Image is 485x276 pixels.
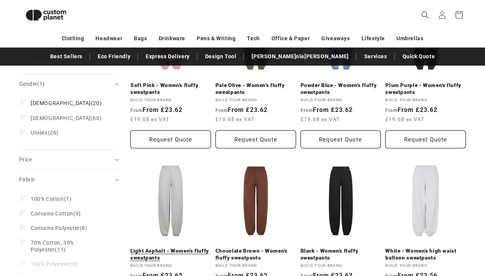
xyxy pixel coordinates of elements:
a: Lifestyle [362,32,385,45]
a: Clothing [62,32,84,45]
span: (11) [31,239,106,253]
span: Contains Polyester [31,225,80,231]
span: Price [19,156,32,163]
a: Headwear [95,32,122,45]
a: Best Sellers [46,50,86,63]
a: Quick Quote [399,50,439,63]
span: (26) [31,129,59,136]
button: Request Quote [301,130,381,148]
span: (9) [31,210,81,217]
span: [DEMOGRAPHIC_DATA] [31,100,91,106]
span: Contains Cotton [31,210,73,217]
a: Design Tool [201,50,240,63]
a: Black - Women’s fluffy sweatpants [301,248,381,261]
a: Office & Paper [271,32,310,45]
button: Request Quote [215,130,296,148]
span: (8) [31,225,87,232]
a: [PERSON_NAME]nle[PERSON_NAME] [248,50,352,63]
img: Custom Planet [19,3,73,27]
iframe: Chat Widget [353,193,485,276]
a: Services [360,50,391,63]
span: Gender [19,81,45,87]
span: (1) [37,81,44,87]
span: 100% Cotton [31,196,64,202]
span: (60) [31,115,102,122]
summary: Price [19,150,119,169]
button: Request Quote [385,130,466,148]
summary: Fabric (0 selected) [19,170,119,189]
a: Drinkware [159,32,185,45]
summary: Gender (1 selected) [19,74,119,94]
span: Unisex [31,130,48,136]
a: Giveaways [321,32,350,45]
a: Plum Purple - Women’s fluffy sweatpants [385,82,466,95]
a: Powder Blue - Women’s fluffy sweatpants [301,82,381,95]
a: Pens & Writing [197,32,235,45]
summary: Search [417,7,434,23]
a: Eco Friendly [94,50,134,63]
span: (1) [31,195,71,202]
a: Umbrellas [396,32,423,45]
a: Chocolate Brown - Women’s fluffy sweatpants [215,248,296,261]
a: Soft Pink - Women’s fluffy sweatpants [130,82,211,95]
span: (20) [31,100,102,107]
span: 70% Cotton, 30% Polyester [31,240,74,253]
span: Fabric [19,176,35,182]
a: Express Delivery [142,50,194,63]
a: Pale Olive - Women’s fluffy sweatpants [215,82,296,95]
button: Request Quote [130,130,211,148]
span: [DEMOGRAPHIC_DATA] [31,115,91,121]
a: Light Asphalt - Women’s fluffy sweatpants [130,248,211,261]
a: Bags [134,32,147,45]
a: Tech [247,32,260,45]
